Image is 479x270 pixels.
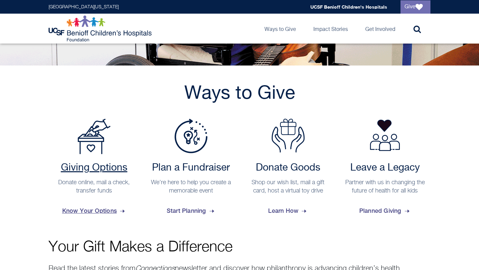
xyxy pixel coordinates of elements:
[259,14,301,44] a: Ways to Give
[268,202,308,220] span: Learn How
[400,0,430,14] a: Give
[49,119,140,220] a: Payment Options Giving Options Donate online, mail a check, transfer funds Know Your Options
[49,240,430,255] p: Your Gift Makes a Difference
[167,202,216,220] span: Start Planning
[174,119,208,153] img: Plan a Fundraiser
[49,82,430,105] h2: Ways to Give
[52,162,136,174] h2: Giving Options
[340,119,431,220] a: Leave a Legacy Partner with us in changing the future of health for all kids Planned Giving
[62,202,126,220] span: Know Your Options
[246,162,330,174] h2: Donate Goods
[360,14,400,44] a: Get Involved
[343,162,427,174] h2: Leave a Legacy
[146,119,237,220] a: Plan a Fundraiser Plan a Fundraiser We're here to help you create a memorable event Start Planning
[343,179,427,195] p: Partner with us in changing the future of health for all kids
[359,202,411,220] span: Planned Giving
[308,14,353,44] a: Impact Stories
[242,119,334,220] a: Donate Goods Donate Goods Shop our wish list, mail a gift card, host a virtual toy drive Learn How
[271,119,305,153] img: Donate Goods
[310,4,387,10] a: UCSF Benioff Children's Hospitals
[52,179,136,195] p: Donate online, mail a check, transfer funds
[149,179,234,195] p: We're here to help you create a memorable event
[246,179,330,195] p: Shop our wish list, mail a gift card, host a virtual toy drive
[149,162,234,174] h2: Plan a Fundraiser
[78,119,111,154] img: Payment Options
[49,15,153,42] img: Logo for UCSF Benioff Children's Hospitals Foundation
[49,5,119,9] a: [GEOGRAPHIC_DATA][US_STATE]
